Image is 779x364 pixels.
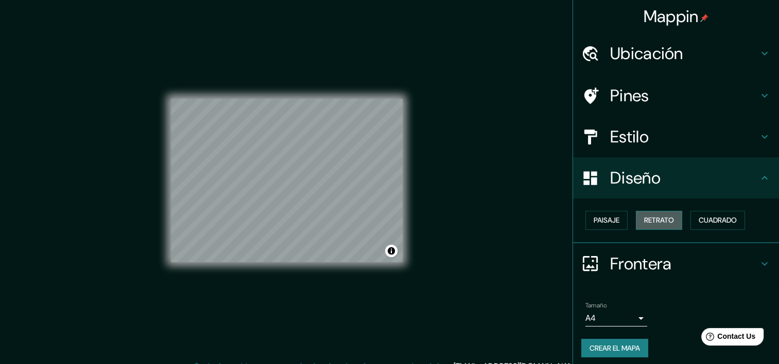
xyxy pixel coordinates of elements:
[573,243,779,284] div: Frontera
[585,211,628,230] button: Paisaje
[610,253,758,274] h4: Frontera
[573,116,779,157] div: Estilo
[610,126,758,147] h4: Estilo
[385,245,397,257] button: Alternar atribución
[690,211,745,230] button: Cuadrado
[610,85,758,106] h4: Pines
[590,342,640,355] font: Crear el mapa
[171,99,403,262] canvas: Mapa
[585,310,647,326] div: A4
[644,214,674,227] font: Retrato
[610,43,758,64] h4: Ubicación
[644,6,699,27] font: Mappin
[573,75,779,116] div: Pines
[699,214,737,227] font: Cuadrado
[594,214,619,227] font: Paisaje
[610,168,758,188] h4: Diseño
[573,157,779,198] div: Diseño
[687,324,768,353] iframe: Help widget launcher
[585,301,607,310] label: Tamaño
[636,211,682,230] button: Retrato
[581,339,648,358] button: Crear el mapa
[573,33,779,74] div: Ubicación
[700,14,708,22] img: pin-icon.png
